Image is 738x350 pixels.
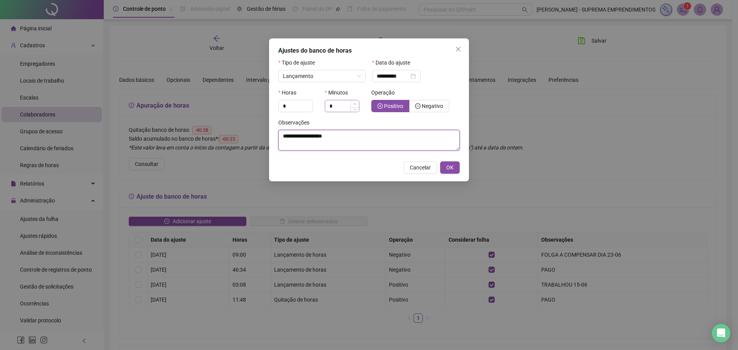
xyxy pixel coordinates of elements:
button: Close [452,43,464,55]
label: Horas [278,88,301,97]
span: Increase Value [351,100,359,107]
span: OK [446,163,454,172]
span: down [354,108,356,111]
label: Observações [278,118,314,127]
span: plus-circle [377,103,383,109]
div: Open Intercom Messenger [712,324,730,342]
div: Ajustes do banco de horas [278,46,460,55]
label: Operação [371,88,400,97]
span: minus-circle [415,103,421,109]
button: OK [440,161,460,174]
label: Minutos [325,88,353,97]
span: Decrease Value [351,107,359,112]
span: Lançamento [283,73,313,79]
span: Cancelar [410,163,431,172]
span: Positivo [384,103,403,109]
span: Negativo [422,103,443,109]
span: up [354,103,356,105]
span: close [455,46,461,52]
label: Tipo de ajuste [278,58,320,67]
button: Cancelar [404,161,437,174]
label: Data do ajuste [372,58,415,67]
